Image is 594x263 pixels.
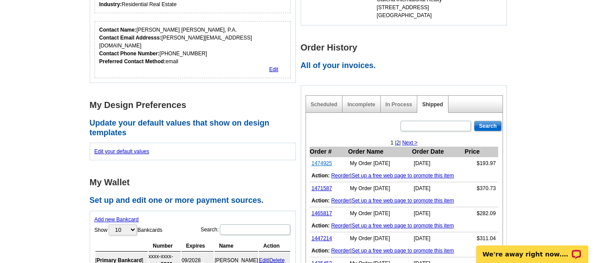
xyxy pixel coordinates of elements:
[200,223,291,236] label: Search:
[386,101,412,108] a: In Process
[348,232,412,245] td: My Order [DATE]
[99,27,137,33] strong: Contact Name:
[348,147,412,157] th: Order Name
[352,173,454,179] a: Set up a free web page to promote this item
[412,232,464,245] td: [DATE]
[99,58,166,65] strong: Preferred Contact Method:
[312,210,332,216] a: 1465817
[412,207,464,220] td: [DATE]
[310,220,498,232] td: |
[95,223,163,236] label: Show Bankcards
[99,1,122,7] strong: Industry:
[474,121,501,131] input: Search
[310,195,498,207] td: |
[348,182,412,195] td: My Order [DATE]
[464,182,498,195] td: $370.73
[312,198,330,204] b: Action:
[347,101,375,108] a: Incomplete
[90,196,301,205] h2: Set up and edit one or more payment sources.
[348,157,412,170] td: My Order [DATE]
[109,224,137,235] select: ShowBankcards
[464,207,498,220] td: $282.09
[412,157,464,170] td: [DATE]
[220,224,290,235] input: Search:
[99,50,160,57] strong: Contact Phone Number:
[464,147,498,157] th: Price
[90,101,301,110] h1: My Design Preferences
[301,43,512,52] h1: Order History
[310,245,498,257] td: |
[182,241,214,252] th: Expires
[464,232,498,245] td: $311.04
[331,248,350,254] a: Reorder
[95,148,149,155] a: Edit your default values
[259,241,290,252] th: Action
[95,216,139,223] a: Add new Bankcard
[331,198,350,204] a: Reorder
[95,21,291,78] div: Who should we contact regarding order issues?
[301,61,512,71] h2: All of your invoices.
[312,185,332,191] a: 1471587
[310,147,348,157] th: Order #
[402,140,418,146] a: Next >
[422,101,443,108] a: Shipped
[312,160,332,166] a: 1474925
[412,182,464,195] td: [DATE]
[99,35,162,41] strong: Contact Email Addresss:
[269,66,278,72] a: Edit
[149,241,181,252] th: Number
[312,223,330,229] b: Action:
[306,139,503,147] div: 1 | |
[331,173,350,179] a: Reorder
[215,241,258,252] th: Name
[312,235,332,241] a: 1447214
[352,198,454,204] a: Set up a free web page to promote this item
[99,26,286,65] div: [PERSON_NAME] [PERSON_NAME], P.A. [PERSON_NAME][EMAIL_ADDRESS][DOMAIN_NAME] [PHONE_NUMBER] email
[312,173,330,179] b: Action:
[311,101,338,108] a: Scheduled
[310,169,498,182] td: |
[90,178,301,187] h1: My Wallet
[348,207,412,220] td: My Order [DATE]
[412,147,464,157] th: Order Date
[396,140,399,146] a: 2
[464,157,498,170] td: $193.97
[352,223,454,229] a: Set up a free web page to promote this item
[90,119,301,137] h2: Update your default values that show on design templates
[470,235,594,263] iframe: LiveChat chat widget
[352,248,454,254] a: Set up a free web page to promote this item
[331,223,350,229] a: Reorder
[312,248,330,254] b: Action:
